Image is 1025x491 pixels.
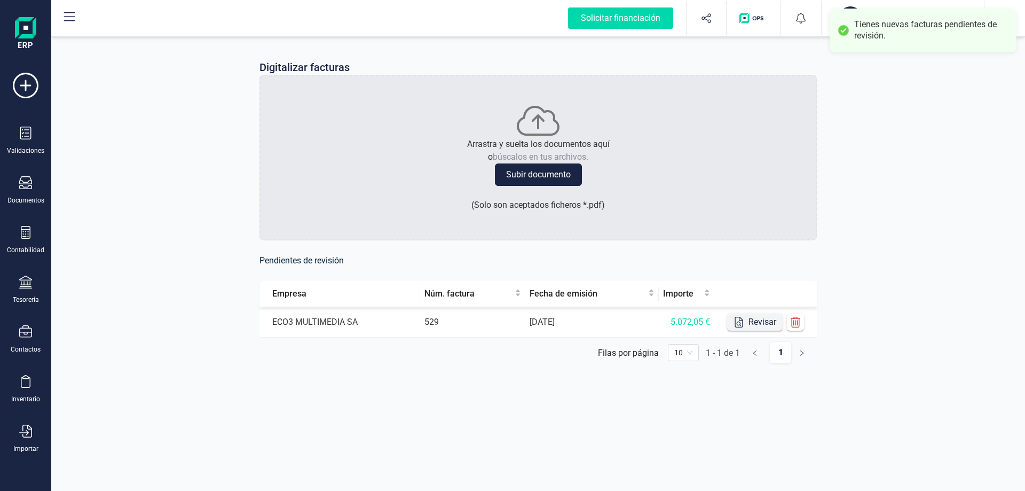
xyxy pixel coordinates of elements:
td: [DATE] [525,307,658,338]
div: Inventario [11,395,40,403]
td: 529 [420,307,525,338]
div: Tesorería [13,295,39,304]
div: Documentos [7,196,44,205]
div: Importar [13,445,38,453]
span: 10 [674,345,692,361]
span: Núm. factura [424,287,512,300]
a: 1 [770,342,791,363]
span: left [752,350,758,356]
div: 1 - 1 de 1 [706,348,740,358]
span: right [799,350,805,356]
button: right [791,342,813,363]
p: Digitalizar facturas [259,60,350,75]
span: 5.072,05 € [671,317,710,327]
div: EC [839,6,862,30]
p: Arrastra y suelta los documentos aquí o [467,138,610,163]
li: Página anterior [744,342,766,359]
p: ( Solo son aceptados ficheros * .pdf ) [471,199,605,212]
div: Filas por página [598,348,659,358]
div: Validaciones [7,146,44,155]
button: Solicitar financiación [555,1,686,35]
li: Página siguiente [791,342,813,359]
img: Logo de OPS [739,13,768,24]
button: left [744,342,766,363]
span: búscalos en tus archivos. [493,152,588,162]
th: Empresa [259,281,420,307]
button: Subir documento [495,163,582,186]
div: Contactos [11,345,41,354]
span: Importe [663,287,701,300]
button: Logo de OPS [733,1,774,35]
div: Tienes nuevas facturas pendientes de revisión. [854,19,1008,42]
button: Revisar [727,314,783,331]
div: 页码 [668,344,699,361]
h6: Pendientes de revisión [259,253,817,268]
img: Logo Finanedi [15,17,36,51]
button: ECECO3 MULTIMEDIA SA[PERSON_NAME] [PERSON_NAME] [834,1,971,35]
div: Solicitar financiación [568,7,673,29]
div: Contabilidad [7,246,44,254]
span: Fecha de emisión [530,287,645,300]
div: Arrastra y suelta los documentos aquíobúscalos en tus archivos.Subir documento(Solo son aceptados... [259,75,817,240]
td: ECO3 MULTIMEDIA SA [259,307,420,338]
